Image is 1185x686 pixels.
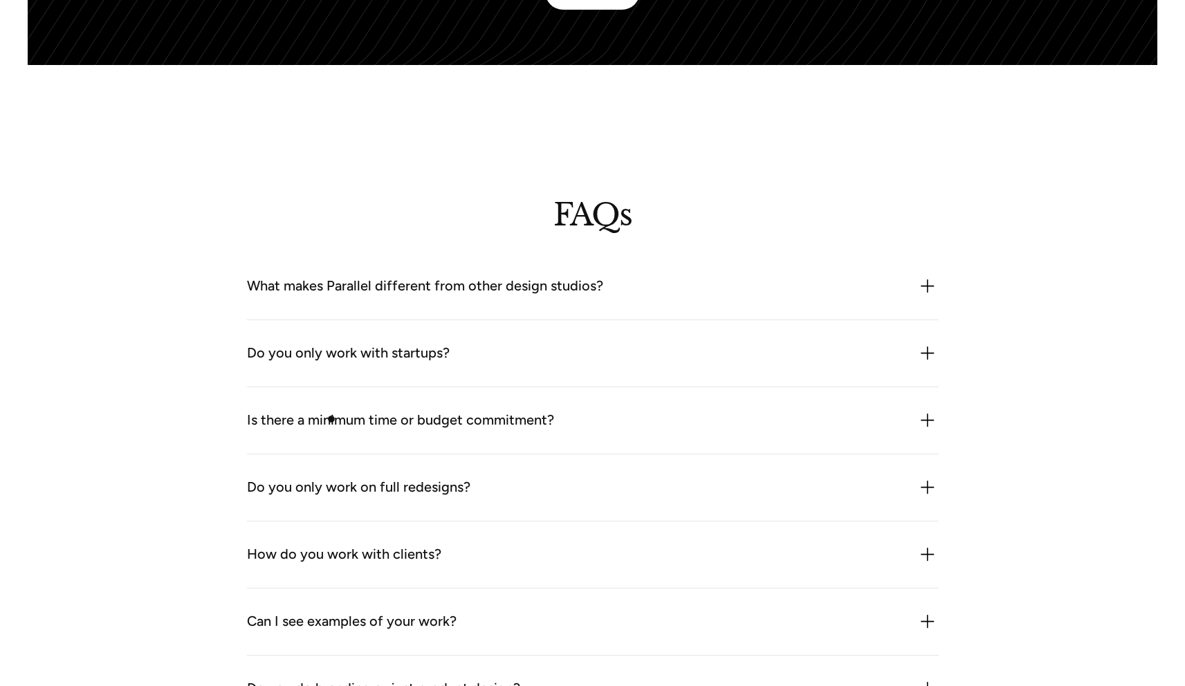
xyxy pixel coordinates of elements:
div: Can I see examples of your work? [247,611,457,633]
h2: FAQs [553,203,632,225]
div: What makes Parallel different from other design studios? [247,275,603,297]
div: Do you only work with startups? [247,342,450,364]
div: Do you only work on full redesigns? [247,476,470,499]
div: Is there a minimum time or budget commitment? [247,409,554,432]
div: How do you work with clients? [247,544,441,566]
